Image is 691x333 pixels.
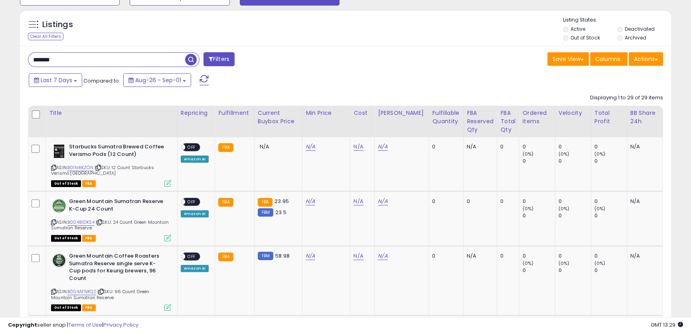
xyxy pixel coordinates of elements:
label: Out of Stock [571,34,600,41]
span: FBA [82,235,96,242]
a: N/A [353,197,363,205]
div: 0 [432,143,457,150]
span: | SKU: 12 Count Starbucks Verismo [GEOGRAPHIC_DATA] [51,164,154,176]
div: Fulfillment [218,109,251,117]
p: Listing States: [563,16,671,24]
span: FBA [82,304,96,311]
div: Fulfillable Quantity [432,109,460,126]
div: 0 [467,198,491,205]
div: 0 [500,198,513,205]
div: 0 [432,252,457,260]
span: OFF [185,199,198,205]
div: 0 [594,252,627,260]
a: N/A [306,252,315,260]
div: Clear All Filters [28,33,63,40]
label: Active [571,26,585,32]
img: 51w+3JpjxRL._SL40_.jpg [51,252,67,268]
div: N/A [630,143,657,150]
small: FBA [218,143,233,152]
img: 41M0jY7+gfL._SL40_.jpg [51,143,67,159]
div: Cost [353,109,371,117]
div: 0 [559,252,591,260]
a: N/A [353,143,363,151]
small: FBA [258,198,272,207]
h5: Listings [42,19,73,30]
div: 0 [559,158,591,165]
label: Archived [625,34,646,41]
span: Columns [595,55,620,63]
span: OFF [185,253,198,260]
div: 0 [559,198,591,205]
small: FBA [218,252,233,261]
a: N/A [353,252,363,260]
span: | SKU: 96 Count Green Mountain Sumatran Reserve [51,288,149,300]
span: 23.95 [274,197,289,205]
div: Title [49,109,174,117]
button: Columns [590,52,628,66]
span: FBA [82,180,96,187]
a: N/A [378,252,387,260]
small: (0%) [559,205,570,212]
div: 0 [432,198,457,205]
div: 0 [594,198,627,205]
div: 0 [522,267,555,274]
div: Displaying 1 to 29 of 29 items [590,94,663,102]
div: N/A [630,252,657,260]
div: seller snap | | [8,321,138,329]
a: B0048IDKS4 [67,219,95,226]
div: N/A [467,252,491,260]
span: Last 7 Days [41,76,72,84]
div: Velocity [559,109,588,117]
strong: Copyright [8,321,37,329]
button: Aug-26 - Sep-01 [123,73,191,87]
div: Ordered Items [522,109,551,126]
div: Total Profit [594,109,624,126]
div: 0 [500,143,513,150]
small: (0%) [594,260,606,266]
button: Last 7 Days [29,73,82,87]
div: 0 [559,143,591,150]
div: BB Share 24h. [630,109,659,126]
b: Starbucks Sumatra Brewed Coffee Verismo Pods (12 Count) [69,143,166,160]
small: (0%) [559,151,570,157]
div: 0 [522,212,555,219]
div: 0 [522,252,555,260]
a: N/A [378,143,387,151]
a: Privacy Policy [103,321,138,329]
span: Aug-26 - Sep-01 [135,76,181,84]
small: FBM [258,208,273,217]
div: 0 [594,212,627,219]
a: N/A [306,143,315,151]
div: ASIN: [51,143,171,186]
b: Green Mountain Sumatran Reserve K-Cup 24 Count [69,198,166,215]
label: Deactivated [625,26,655,32]
span: | SKU: 24 Count Green Mountain Sumatran Reserve [51,219,169,231]
div: Amazon AI [181,265,209,272]
div: Amazon AI [181,210,209,217]
span: N/A [260,143,269,150]
span: 23.5 [275,209,286,216]
div: 0 [522,198,555,205]
a: N/A [378,197,387,205]
div: 0 [522,158,555,165]
div: 0 [594,267,627,274]
a: N/A [306,197,315,205]
div: N/A [630,198,657,205]
div: FBA Reserved Qty [467,109,494,134]
a: Terms of Use [68,321,102,329]
div: 0 [500,252,513,260]
span: OFF [185,144,198,151]
small: (0%) [522,260,533,266]
small: (0%) [522,205,533,212]
div: Repricing [181,109,211,117]
button: Filters [203,52,235,66]
a: B004AFNKQ2 [67,288,96,295]
div: 0 [522,143,555,150]
small: FBM [258,252,273,260]
small: (0%) [522,151,533,157]
span: Compared to: [83,77,120,85]
span: All listings that are currently out of stock and unavailable for purchase on Amazon [51,180,81,187]
small: (0%) [594,151,606,157]
button: Save View [547,52,589,66]
div: Amazon AI [181,156,209,163]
